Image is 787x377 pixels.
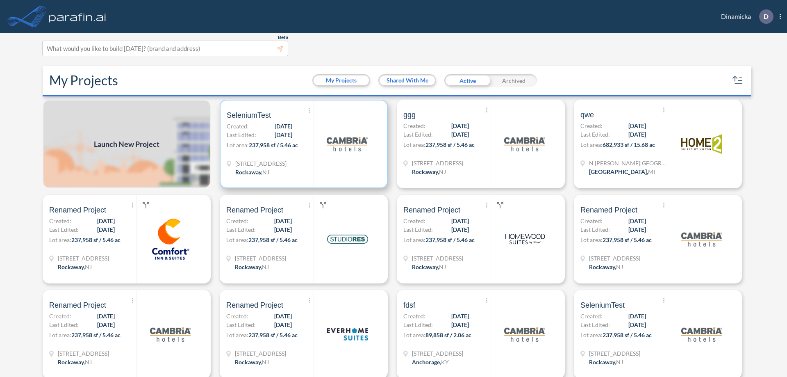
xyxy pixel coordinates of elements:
span: [DATE] [451,312,469,320]
span: Lot area: [580,236,603,243]
span: Rockaway , [58,263,85,270]
span: NJ [616,359,623,366]
span: 321 Mt Hope Ave [235,159,287,168]
img: logo [681,123,722,165]
span: Created: [226,217,248,225]
img: logo [504,219,545,260]
span: [DATE] [628,320,646,329]
span: NJ [616,263,623,270]
span: 237,958 sf / 5.46 ac [603,236,652,243]
span: Rockaway , [235,169,262,176]
span: 237,958 sf / 5.46 ac [248,331,298,338]
div: Rockaway, NJ [235,263,269,271]
span: Last Edited: [227,130,256,139]
span: Last Edited: [580,320,610,329]
span: NJ [85,263,92,270]
span: SeleniumTest [227,110,271,120]
span: Renamed Project [403,205,460,215]
span: 321 Mt Hope Ave [589,254,640,263]
span: NJ [439,263,446,270]
span: [DATE] [451,217,469,225]
span: Last Edited: [403,130,433,139]
img: logo [327,123,368,165]
span: Lot area: [403,236,425,243]
span: 321 Mt Hope Ave [412,159,463,167]
span: 237,958 sf / 5.46 ac [248,236,298,243]
span: NJ [85,359,92,366]
div: Active [444,74,491,87]
span: [DATE] [451,121,469,130]
span: Rockaway , [589,359,616,366]
span: 1899 Evergreen Rd [412,349,463,358]
span: Last Edited: [580,225,610,234]
span: [DATE] [451,130,469,139]
span: [DATE] [628,312,646,320]
span: ggg [403,110,416,120]
span: Created: [49,312,71,320]
span: KY [441,359,449,366]
div: Rockaway, NJ [589,263,623,271]
span: Anchorage , [412,359,441,366]
span: NJ [439,168,446,175]
span: Created: [226,312,248,320]
span: 321 Mt Hope Ave [235,349,286,358]
span: [DATE] [97,312,115,320]
div: Rockaway, NJ [235,358,269,366]
span: fdsf [403,300,415,310]
span: Last Edited: [226,320,256,329]
span: Last Edited: [49,225,79,234]
div: Rockaway, NJ [58,263,92,271]
img: logo [504,123,545,165]
span: NJ [262,169,269,176]
span: 237,958 sf / 5.46 ac [71,331,121,338]
img: logo [47,8,108,25]
span: Lot area: [403,141,425,148]
p: D [764,13,769,20]
img: logo [504,314,545,355]
div: Rockaway, NJ [412,263,446,271]
span: 321 Mt Hope Ave [589,349,640,358]
span: NJ [262,359,269,366]
span: Created: [403,217,425,225]
div: Rockaway, NJ [235,168,269,176]
span: Launch New Project [94,139,159,150]
span: Last Edited: [403,225,433,234]
span: Lot area: [403,331,425,338]
div: Grand Rapids, MI [589,167,655,176]
span: Rockaway , [235,263,262,270]
img: logo [327,314,368,355]
span: [DATE] [275,122,292,130]
span: 237,958 sf / 5.46 ac [603,331,652,338]
span: [DATE] [97,217,115,225]
span: Lot area: [580,141,603,148]
span: 321 Mt Hope Ave [235,254,286,263]
img: logo [150,314,191,355]
span: Renamed Project [226,205,283,215]
span: 321 Mt Hope Ave [58,349,109,358]
span: Created: [403,121,425,130]
span: Beta [278,34,288,41]
span: Created: [227,122,249,130]
div: Dinamicka [709,9,781,24]
span: 321 Mt Hope Ave [58,254,109,263]
span: [DATE] [97,320,115,329]
span: Lot area: [226,236,248,243]
span: Last Edited: [580,130,610,139]
span: Lot area: [49,331,71,338]
span: Last Edited: [49,320,79,329]
span: qwe [580,110,594,120]
span: Lot area: [580,331,603,338]
span: Rockaway , [58,359,85,366]
span: Created: [580,217,603,225]
span: Renamed Project [580,205,637,215]
div: Rockaway, NJ [589,358,623,366]
span: SeleniumTest [580,300,625,310]
div: Rockaway, NJ [58,358,92,366]
span: [DATE] [274,320,292,329]
a: Launch New Project [43,100,211,188]
span: [DATE] [274,217,292,225]
span: Renamed Project [49,205,106,215]
span: [DATE] [628,121,646,130]
span: 237,958 sf / 5.46 ac [425,236,475,243]
div: Archived [491,74,537,87]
